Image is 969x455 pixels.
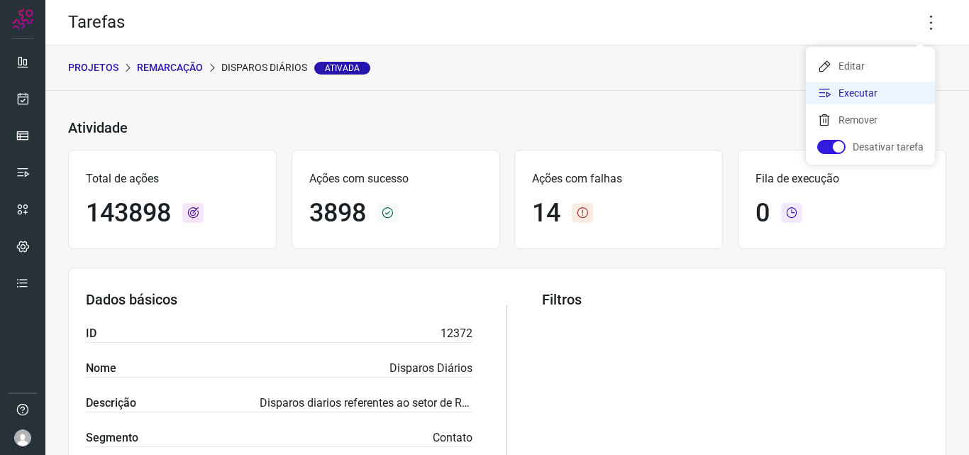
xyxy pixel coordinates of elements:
[806,136,935,158] li: Desativar tarefa
[14,429,31,446] img: avatar-user-boy.jpg
[260,395,472,412] p: Disparos diarios referentes ao setor de Remacação
[86,291,472,308] h3: Dados básicos
[441,325,472,342] p: 12372
[389,360,472,377] p: Disparos Diários
[86,360,116,377] label: Nome
[806,55,935,77] li: Editar
[68,60,118,75] p: PROJETOS
[314,62,370,75] span: Ativada
[309,198,366,229] h1: 3898
[755,170,929,187] p: Fila de execução
[221,60,370,75] p: Disparos Diários
[12,9,33,30] img: Logo
[137,60,203,75] p: Remarcação
[86,429,138,446] label: Segmento
[86,325,96,342] label: ID
[86,395,136,412] label: Descrição
[68,12,125,33] h2: Tarefas
[86,170,259,187] p: Total de ações
[433,429,472,446] p: Contato
[309,170,482,187] p: Ações com sucesso
[755,198,770,229] h1: 0
[806,82,935,104] li: Executar
[86,198,171,229] h1: 143898
[532,170,705,187] p: Ações com falhas
[532,198,560,229] h1: 14
[68,119,128,136] h3: Atividade
[542,291,929,308] h3: Filtros
[806,109,935,131] li: Remover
